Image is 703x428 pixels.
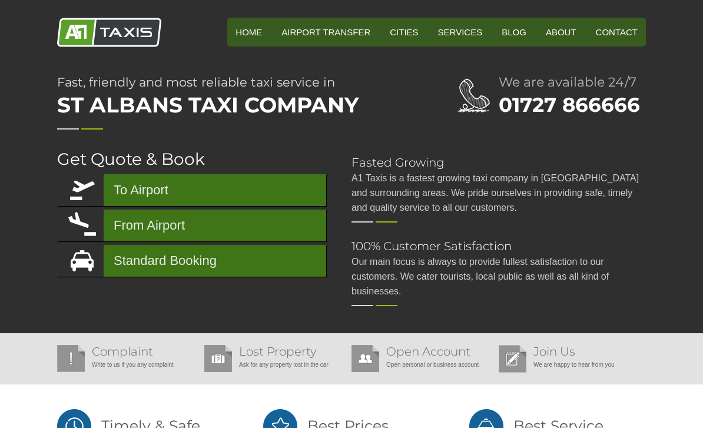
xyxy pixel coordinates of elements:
h2: Fasted Growing [351,157,646,168]
p: Write to us if you any complaint [57,357,198,372]
h1: Fast, friendly and most reliable taxi service in [57,76,410,121]
a: Join Us [533,344,575,359]
a: Standard Booking [57,245,326,277]
a: Open Account [386,344,470,359]
a: Airport Transfer [273,18,379,47]
span: St Albans Taxi Company [57,88,410,121]
a: About [538,18,585,47]
img: Join Us [499,345,526,373]
a: From Airport [57,210,326,241]
a: Complaint [92,344,153,359]
h2: We are available 24/7 [499,76,646,89]
p: We are happy to hear from you [499,357,640,372]
a: Services [430,18,491,47]
a: Cities [382,18,426,47]
a: HOME [227,18,270,47]
p: Our main focus is always to provide fullest satisfaction to our customers. We cater tourists, loc... [351,254,646,298]
p: A1 Taxis is a fastest growing taxi company in [GEOGRAPHIC_DATA] and surrounding areas. We pride o... [351,171,646,215]
a: To Airport [57,174,326,206]
p: Ask for any property lost in the car [204,357,346,372]
img: Open Account [351,345,379,372]
img: Complaint [57,345,85,372]
p: Open personal or business account [351,357,493,372]
a: Lost Property [239,344,317,359]
a: 01727 866666 [499,92,640,117]
a: Blog [493,18,535,47]
img: Lost Property [204,345,232,372]
h2: Get Quote & Book [57,151,328,167]
h2: 100% Customer Satisfaction [351,240,646,252]
img: A1 Taxis [57,18,161,47]
a: Contact [588,18,646,47]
